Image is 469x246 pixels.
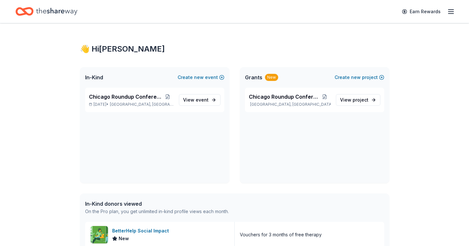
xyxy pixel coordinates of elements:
[91,226,108,243] img: Image for BetterHelp Social Impact
[85,74,103,81] span: In-Kind
[112,227,171,235] div: BetterHelp Social Impact
[249,102,331,107] p: [GEOGRAPHIC_DATA], [GEOGRAPHIC_DATA]
[245,74,262,81] span: Grants
[89,93,161,101] span: Chicago Roundup Conference
[85,208,229,215] div: On the Pro plan, you get unlimited in-kind profile views each month.
[194,74,204,81] span: new
[15,4,77,19] a: Home
[80,44,389,54] div: 👋 Hi [PERSON_NAME]
[265,74,278,81] div: New
[335,74,384,81] button: Createnewproject
[110,102,173,107] span: [GEOGRAPHIC_DATA], [GEOGRAPHIC_DATA]
[85,200,229,208] div: In-Kind donors viewed
[351,74,361,81] span: new
[89,102,174,107] p: [DATE] •
[178,74,224,81] button: Createnewevent
[353,97,368,103] span: project
[240,231,322,239] div: Vouchers for 3 months of free therapy
[398,6,445,17] a: Earn Rewards
[336,94,380,106] a: View project
[119,235,129,242] span: New
[249,93,319,101] span: Chicago Roundup Conference
[179,94,220,106] a: View event
[183,96,209,104] span: View
[340,96,368,104] span: View
[196,97,209,103] span: event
